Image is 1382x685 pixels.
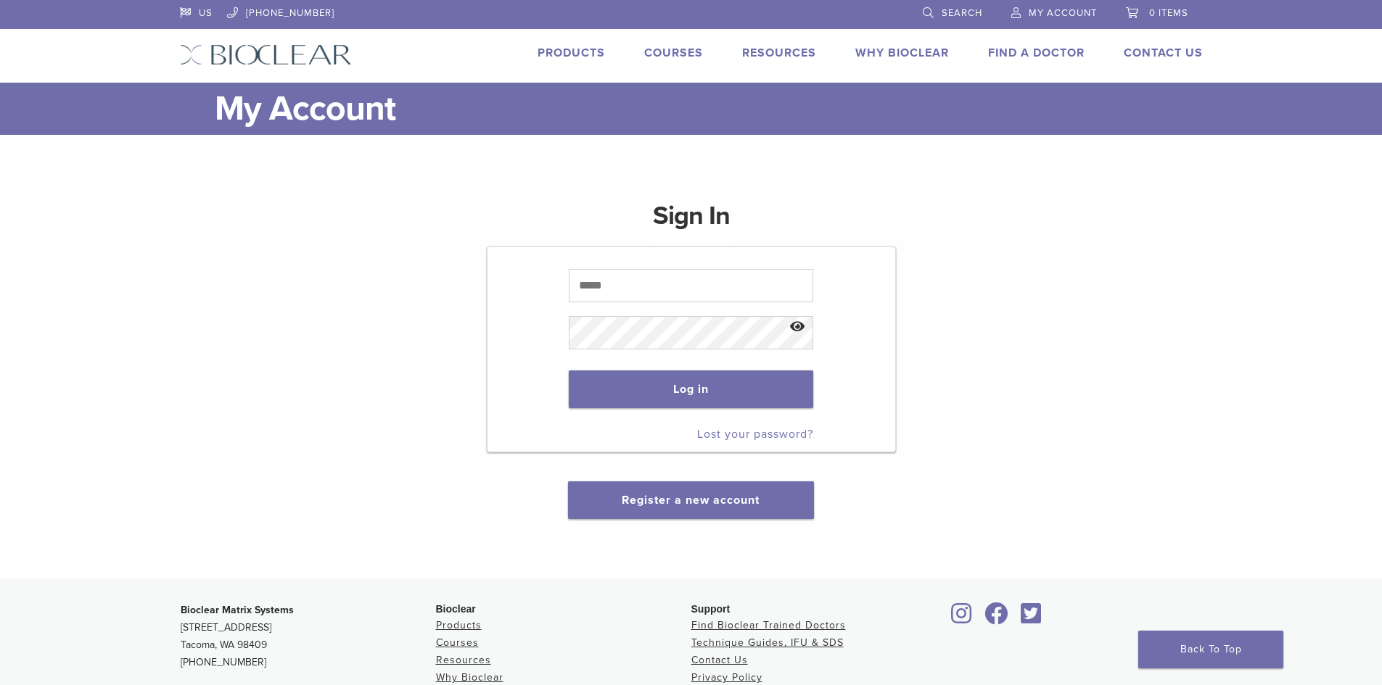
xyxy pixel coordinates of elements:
span: My Account [1029,7,1097,19]
a: Find A Doctor [988,46,1085,60]
a: Resources [742,46,816,60]
a: Resources [436,654,491,666]
a: Bioclear [1016,611,1047,626]
a: Register a new account [622,493,760,507]
a: Courses [644,46,703,60]
a: Why Bioclear [855,46,949,60]
a: Find Bioclear Trained Doctors [691,619,846,631]
a: Products [538,46,605,60]
p: [STREET_ADDRESS] Tacoma, WA 98409 [PHONE_NUMBER] [181,602,436,671]
a: Contact Us [691,654,748,666]
span: 0 items [1149,7,1188,19]
a: Privacy Policy [691,671,762,684]
a: Products [436,619,482,631]
h1: My Account [215,83,1203,135]
span: Support [691,603,731,615]
a: Courses [436,636,479,649]
img: Bioclear [180,44,352,65]
a: Contact Us [1124,46,1203,60]
a: Bioclear [947,611,977,626]
a: Back To Top [1138,631,1283,668]
strong: Bioclear Matrix Systems [181,604,294,616]
span: Bioclear [436,603,476,615]
a: Why Bioclear [436,671,503,684]
button: Show password [782,309,813,346]
span: Search [942,7,982,19]
a: Lost your password? [697,427,813,441]
button: Register a new account [568,481,813,519]
h1: Sign In [653,199,730,245]
button: Log in [569,370,813,408]
a: Bioclear [980,611,1013,626]
a: Technique Guides, IFU & SDS [691,636,844,649]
